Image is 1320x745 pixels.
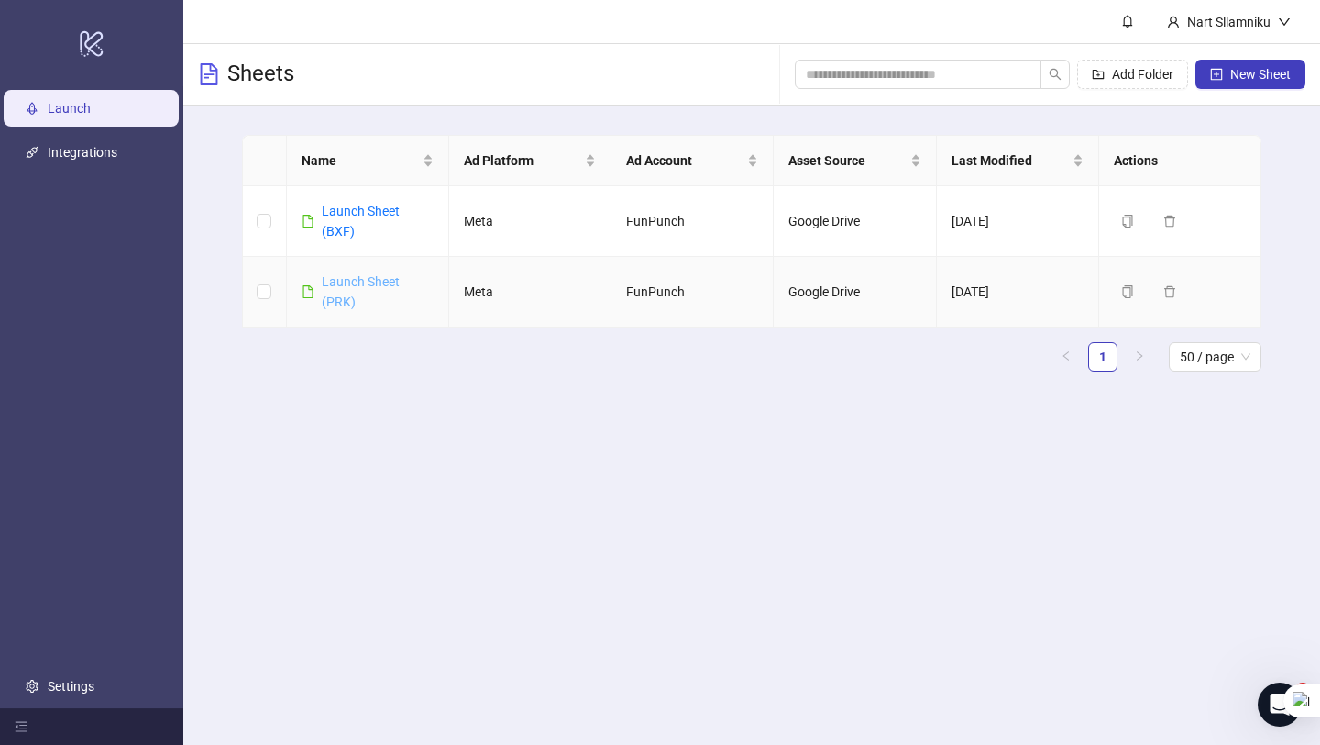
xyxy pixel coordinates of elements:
span: file-text [198,63,220,85]
li: Next Page [1125,342,1154,372]
button: Add Folder [1077,60,1188,89]
span: file [302,285,314,298]
span: copy [1121,285,1134,298]
th: Last Modified [937,136,1099,186]
a: Launch [48,101,91,116]
li: 1 [1088,342,1117,372]
h3: Sheets [227,60,294,89]
td: [DATE] [937,257,1099,328]
span: copy [1121,215,1134,228]
span: user [1167,16,1180,28]
th: Name [287,136,449,186]
span: bell [1121,15,1134,28]
span: Add Folder [1112,67,1173,82]
span: Asset Source [788,150,906,171]
td: FunPunch [611,257,774,328]
span: 50 / page [1180,343,1250,371]
td: Google Drive [774,186,936,257]
span: menu-fold [15,720,27,733]
span: delete [1163,285,1176,298]
a: 1 [1089,343,1116,371]
span: down [1278,16,1291,28]
th: Ad Account [611,136,774,186]
span: right [1134,350,1145,361]
span: Name [302,150,419,171]
td: Google Drive [774,257,936,328]
a: Launch Sheet (BXF) [322,204,400,239]
span: file [302,215,314,228]
button: New Sheet [1195,60,1305,89]
a: Settings [48,679,94,694]
div: Page Size [1169,342,1261,372]
iframe: Intercom live chat [1258,683,1302,727]
td: Meta [449,186,611,257]
span: Ad Platform [464,150,581,171]
span: plus-square [1210,68,1223,81]
td: [DATE] [937,186,1099,257]
a: Launch Sheet (PRK) [322,274,400,309]
li: Previous Page [1051,342,1081,372]
th: Ad Platform [449,136,611,186]
span: 4 [1295,683,1310,697]
span: search [1049,68,1061,81]
a: Integrations [48,145,117,160]
span: left [1061,350,1072,361]
span: folder-add [1092,68,1105,81]
button: left [1051,342,1081,372]
td: Meta [449,257,611,328]
span: Last Modified [951,150,1069,171]
th: Asset Source [774,136,936,186]
span: delete [1163,215,1176,228]
th: Actions [1099,136,1261,186]
span: New Sheet [1230,67,1291,82]
div: Nart Sllamniku [1180,12,1278,32]
td: FunPunch [611,186,774,257]
span: Ad Account [626,150,743,171]
button: right [1125,342,1154,372]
